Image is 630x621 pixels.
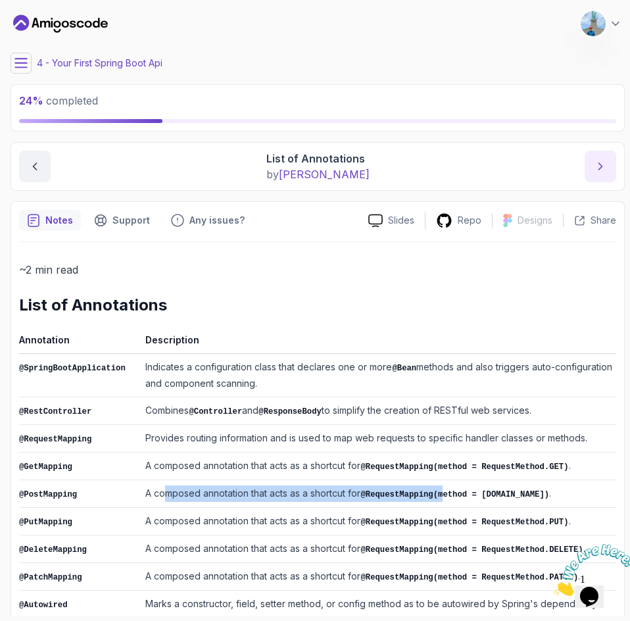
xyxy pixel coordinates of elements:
p: Repo [458,214,481,227]
code: @Autowired [19,601,68,610]
img: user profile image [581,11,606,36]
code: @GetMapping [19,462,72,472]
td: Combines and to simplify the creation of RESTful web services. [140,397,616,425]
code: @Bean [392,364,416,373]
code: @PutMapping [19,518,72,527]
h2: List of Annotations [19,295,616,316]
td: A composed annotation that acts as a shortcut for . [140,535,616,563]
span: 1 [5,5,11,16]
button: Support button [86,210,158,231]
p: List of Annotations [266,151,370,166]
iframe: chat widget [548,539,630,601]
td: A composed annotation that acts as a shortcut for . [140,453,616,480]
button: next content [585,151,616,182]
p: 4 - Your First Spring Boot Api [37,57,162,70]
button: notes button [19,210,81,231]
p: Slides [388,214,414,227]
code: @DeleteMapping [19,545,87,555]
img: Chat attention grabber [5,5,87,57]
p: Share [591,214,616,227]
td: Indicates a configuration class that declares one or more methods and also triggers auto-configur... [140,354,616,397]
code: @RequestMapping(method = RequestMethod.DELETE) [360,545,583,555]
code: @PatchMapping [19,573,82,582]
code: @RequestMapping(method = RequestMethod.GET) [360,462,568,472]
code: @RequestMapping(method = RequestMethod.PATCH) [360,573,578,582]
td: A composed annotation that acts as a shortcut for . [140,480,616,508]
a: Slides [358,214,425,228]
code: @Controller [189,407,242,416]
p: Any issues? [189,214,245,227]
th: Description [140,332,616,354]
p: Support [112,214,150,227]
td: A composed annotation that acts as a shortcut for . [140,508,616,535]
code: @RequestMapping(method = [DOMAIN_NAME]) [360,490,549,499]
code: @SpringBootApplication [19,364,126,373]
button: user profile image [580,11,622,37]
button: Feedback button [163,210,253,231]
a: Dashboard [13,13,108,34]
p: Notes [45,214,73,227]
p: Designs [518,214,552,227]
td: Provides routing information and is used to map web requests to specific handler classes or methods. [140,425,616,453]
th: Annotation [19,332,140,354]
code: @PostMapping [19,490,77,499]
span: completed [19,94,98,107]
p: by [266,166,370,182]
a: Repo [425,212,492,229]
code: @RestController [19,407,91,416]
button: Share [563,214,616,227]
code: @ResponseBody [258,407,322,416]
code: @RequestMapping(method = RequestMethod.PUT) [360,518,568,527]
td: A composed annotation that acts as a shortcut for . [140,563,616,591]
span: [PERSON_NAME] [279,168,370,181]
code: @RequestMapping [19,435,91,444]
p: ~2 min read [19,261,616,279]
span: 24 % [19,94,43,107]
button: previous content [19,151,51,182]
